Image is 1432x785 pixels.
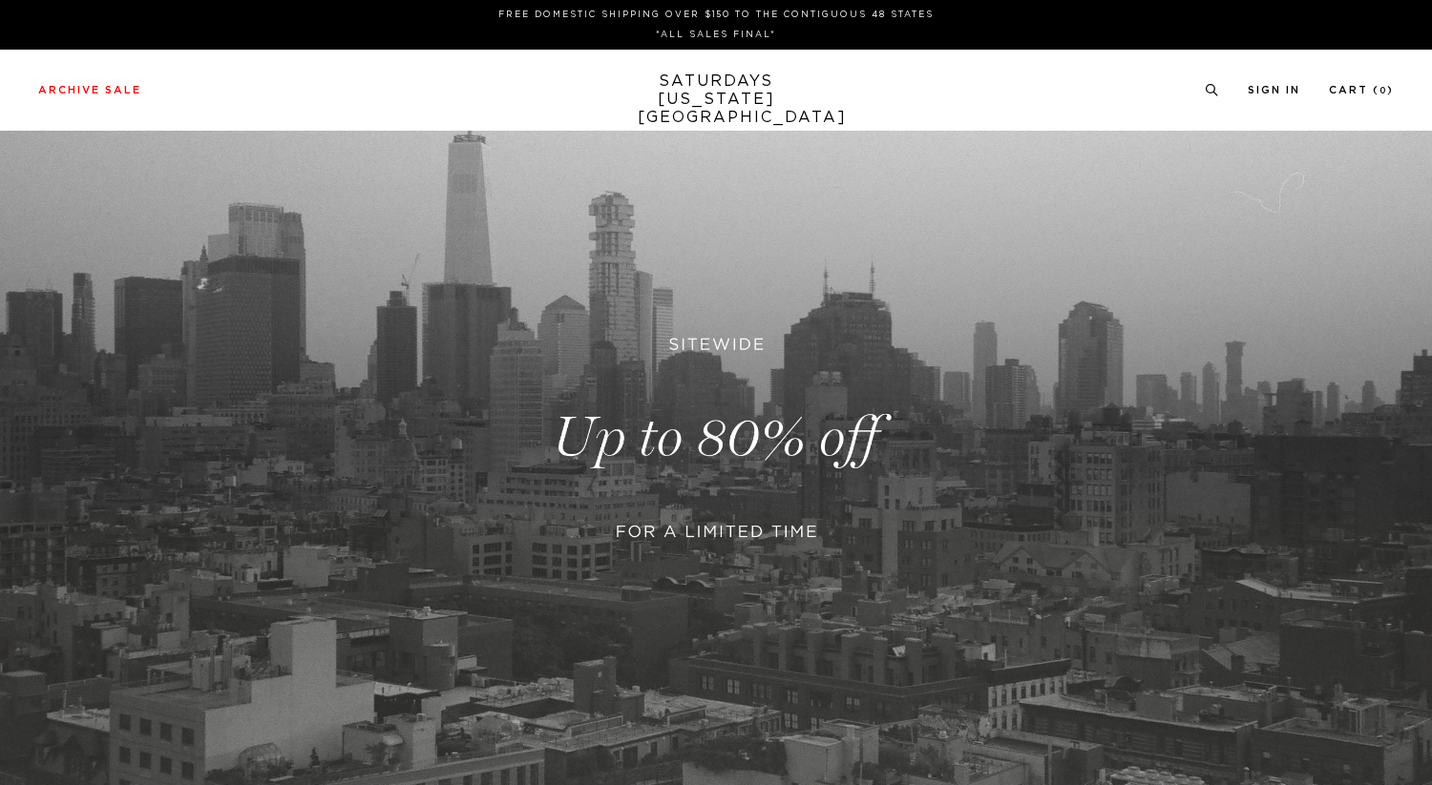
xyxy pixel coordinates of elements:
[1379,87,1387,95] small: 0
[638,72,795,127] a: SATURDAYS[US_STATE][GEOGRAPHIC_DATA]
[1329,85,1394,95] a: Cart (0)
[46,28,1386,42] p: *ALL SALES FINAL*
[38,85,141,95] a: Archive Sale
[1248,85,1300,95] a: Sign In
[46,8,1386,22] p: FREE DOMESTIC SHIPPING OVER $150 TO THE CONTIGUOUS 48 STATES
